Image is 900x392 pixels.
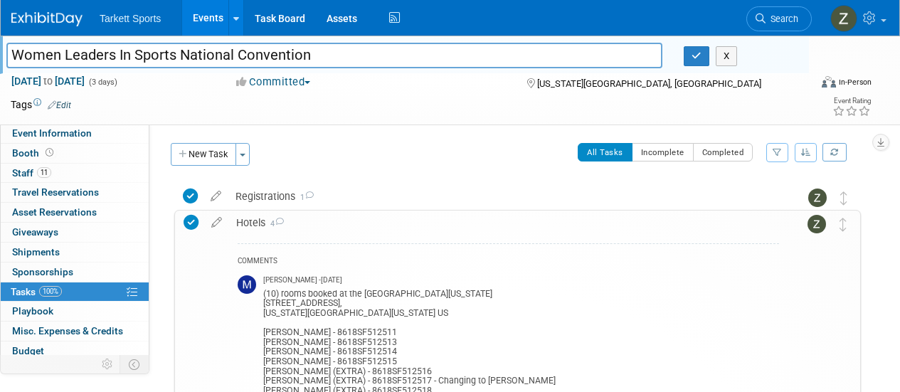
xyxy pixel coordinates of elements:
[808,215,826,233] img: Zak Sigler
[1,282,149,302] a: Tasks100%
[1,322,149,341] a: Misc. Expenses & Credits
[203,190,228,203] a: edit
[120,355,149,374] td: Toggle Event Tabs
[838,77,872,88] div: In-Person
[12,206,97,218] span: Asset Reservations
[1,223,149,242] a: Giveaways
[822,143,847,161] a: Refresh
[229,211,779,235] div: Hotels
[228,184,780,208] div: Registrations
[100,13,161,24] span: Tarkett Sports
[746,6,812,31] a: Search
[832,97,871,105] div: Event Rating
[12,127,92,139] span: Event Information
[1,144,149,163] a: Booth
[822,76,836,88] img: Format-Inperson.png
[1,263,149,282] a: Sponsorships
[204,216,229,229] a: edit
[537,78,761,89] span: [US_STATE][GEOGRAPHIC_DATA], [GEOGRAPHIC_DATA]
[716,46,738,66] button: X
[693,143,753,161] button: Completed
[171,143,236,166] button: New Task
[12,266,73,277] span: Sponsorships
[43,147,56,158] span: Booth not reserved yet
[265,219,284,228] span: 4
[11,75,85,88] span: [DATE] [DATE]
[746,74,872,95] div: Event Format
[238,255,779,270] div: COMMENTS
[632,143,694,161] button: Incomplete
[12,147,56,159] span: Booth
[840,218,847,231] i: Move task
[1,341,149,361] a: Budget
[295,193,314,202] span: 1
[12,345,44,356] span: Budget
[88,78,117,87] span: (3 days)
[766,14,798,24] span: Search
[95,355,120,374] td: Personalize Event Tab Strip
[41,75,55,87] span: to
[1,203,149,222] a: Asset Reservations
[12,226,58,238] span: Giveaways
[1,124,149,143] a: Event Information
[39,286,62,297] span: 100%
[12,167,51,179] span: Staff
[11,286,62,297] span: Tasks
[12,246,60,258] span: Shipments
[1,243,149,262] a: Shipments
[840,191,847,205] i: Move task
[1,302,149,321] a: Playbook
[263,275,342,285] span: [PERSON_NAME] - [DATE]
[808,189,827,207] img: Zak Sigler
[231,75,316,90] button: Committed
[830,5,857,32] img: Zak Sigler
[11,97,71,112] td: Tags
[238,275,256,294] img: Mathieu Martel
[48,100,71,110] a: Edit
[578,143,632,161] button: All Tasks
[1,164,149,183] a: Staff11
[12,305,53,317] span: Playbook
[11,12,83,26] img: ExhibitDay
[12,186,99,198] span: Travel Reservations
[12,325,123,337] span: Misc. Expenses & Credits
[1,183,149,202] a: Travel Reservations
[37,167,51,178] span: 11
